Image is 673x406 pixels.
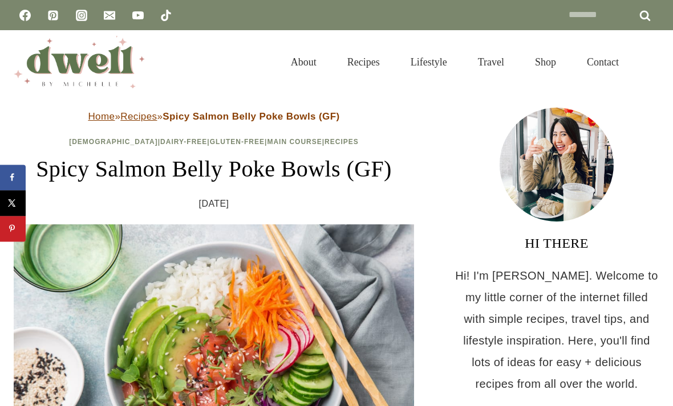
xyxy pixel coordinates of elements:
[395,42,463,82] a: Lifestyle
[571,42,634,82] a: Contact
[520,42,571,82] a: Shop
[210,138,265,146] a: Gluten-Free
[120,111,157,122] a: Recipes
[127,4,149,27] a: YouTube
[14,4,37,27] a: Facebook
[88,111,339,122] span: » »
[640,52,659,72] button: View Search Form
[275,42,332,82] a: About
[42,4,64,27] a: Pinterest
[160,138,207,146] a: Dairy-Free
[69,138,158,146] a: [DEMOGRAPHIC_DATA]
[275,42,634,82] nav: Primary Navigation
[454,233,659,253] h3: HI THERE
[267,138,322,146] a: Main Course
[155,4,177,27] a: TikTok
[70,4,93,27] a: Instagram
[163,111,339,122] strong: Spicy Salmon Belly Poke Bowls (GF)
[14,152,414,186] h1: Spicy Salmon Belly Poke Bowls (GF)
[454,265,659,395] p: Hi! I'm [PERSON_NAME]. Welcome to my little corner of the internet filled with simple recipes, tr...
[98,4,121,27] a: Email
[14,36,145,88] img: DWELL by michelle
[88,111,115,122] a: Home
[332,42,395,82] a: Recipes
[199,195,229,212] time: [DATE]
[325,138,359,146] a: Recipes
[69,138,359,146] span: | | | |
[463,42,520,82] a: Travel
